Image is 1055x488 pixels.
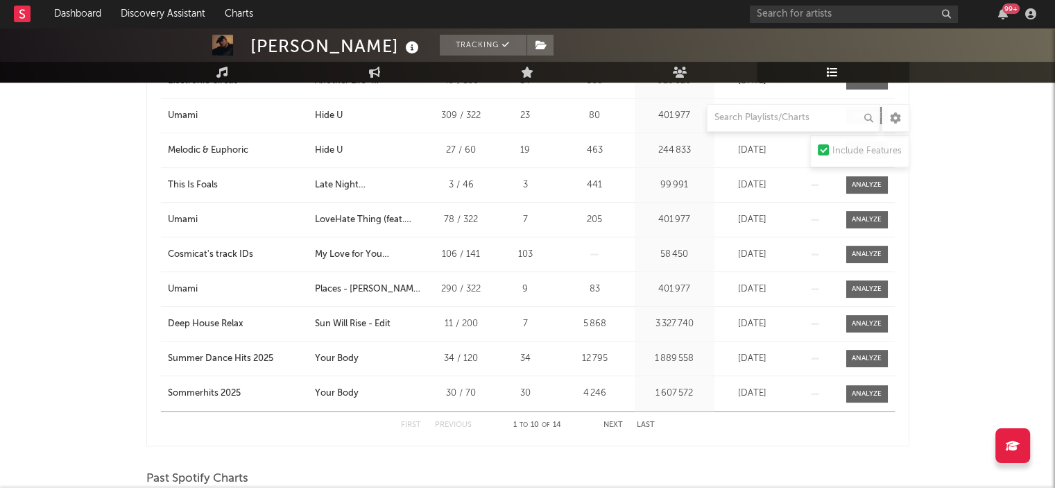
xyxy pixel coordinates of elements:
div: 1 889 558 [638,352,711,366]
span: of [542,422,550,428]
div: 30 / 70 [430,387,492,401]
button: Previous [435,421,472,429]
div: 401 977 [638,109,711,123]
div: 34 / 120 [430,352,492,366]
div: 9 [499,283,551,296]
a: Deep House Relax [168,317,308,331]
div: 441 [558,178,631,192]
div: 80 [558,109,631,123]
a: This Is Foals [168,178,308,192]
div: Umami [168,283,198,296]
div: 244 833 [638,144,711,158]
div: Places - [PERSON_NAME] Remix [315,283,423,296]
button: Last [637,421,655,429]
button: Tracking [440,35,526,56]
div: 290 / 322 [430,283,492,296]
button: First [401,421,421,429]
div: 83 [558,283,631,296]
div: 1 607 572 [638,387,711,401]
a: Summer Dance Hits 2025 [168,352,308,366]
div: 30 [499,387,551,401]
a: Melodic & Euphoric [168,144,308,158]
div: 3 / 46 [430,178,492,192]
div: [DATE] [718,178,787,192]
div: Late Night ([PERSON_NAME] x Foals) [315,178,423,192]
a: Umami [168,213,308,227]
div: [DATE] [718,283,787,296]
div: 309 / 322 [430,109,492,123]
div: Hide U [315,109,343,123]
div: 7 [499,317,551,331]
div: [DATE] [718,317,787,331]
input: Search Playlists/Charts [707,104,880,132]
div: Summer Dance Hits 2025 [168,352,273,366]
a: Cosmicat's track IDs [168,248,308,262]
div: 1 10 14 [499,417,576,434]
div: Include Features [832,143,902,160]
div: 106 / 141 [430,248,492,262]
div: This Is Foals [168,178,218,192]
div: Sun Will Rise - Edit [315,317,391,331]
div: 58 450 [638,248,711,262]
span: to [520,422,528,428]
div: Your Body [315,352,359,366]
div: 401 977 [638,283,711,296]
div: Umami [168,213,198,227]
div: 401 977 [638,213,711,227]
div: [DATE] [718,213,787,227]
div: Umami [168,109,198,123]
div: 103 [499,248,551,262]
a: Sommerhits 2025 [168,387,308,401]
div: 4 246 [558,387,631,401]
div: Deep House Relax [168,317,243,331]
div: [DATE] [718,144,787,158]
div: 12 795 [558,352,631,366]
div: [DATE] [718,387,787,401]
span: Past Spotify Charts [146,471,248,487]
a: Umami [168,109,308,123]
div: Cosmicat's track IDs [168,248,253,262]
button: 99+ [998,8,1008,19]
div: 23 [499,109,551,123]
div: 11 / 200 [430,317,492,331]
a: Umami [168,283,308,296]
div: 3 [499,178,551,192]
div: [DATE] [718,248,787,262]
div: 205 [558,213,631,227]
div: 27 / 60 [430,144,492,158]
div: 99 991 [638,178,711,192]
div: [PERSON_NAME] [250,35,422,58]
div: 7 [499,213,551,227]
div: [DATE] [718,352,787,366]
div: Melodic & Euphoric [168,144,248,158]
div: Sommerhits 2025 [168,387,241,401]
div: 3 327 740 [638,317,711,331]
div: My Love for You ([PERSON_NAME] Heartbreak) [315,248,423,262]
div: Hide U [315,144,343,158]
div: 19 [499,144,551,158]
button: Next [603,421,623,429]
div: 463 [558,144,631,158]
div: 34 [499,352,551,366]
div: LoveHate Thing (feat. [PERSON_NAME]) - [PERSON_NAME] & [PERSON_NAME] Remix [315,213,423,227]
div: Your Body [315,387,359,401]
div: 99 + [1002,3,1020,14]
div: 78 / 322 [430,213,492,227]
div: 5 868 [558,317,631,331]
input: Search for artists [750,6,958,23]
